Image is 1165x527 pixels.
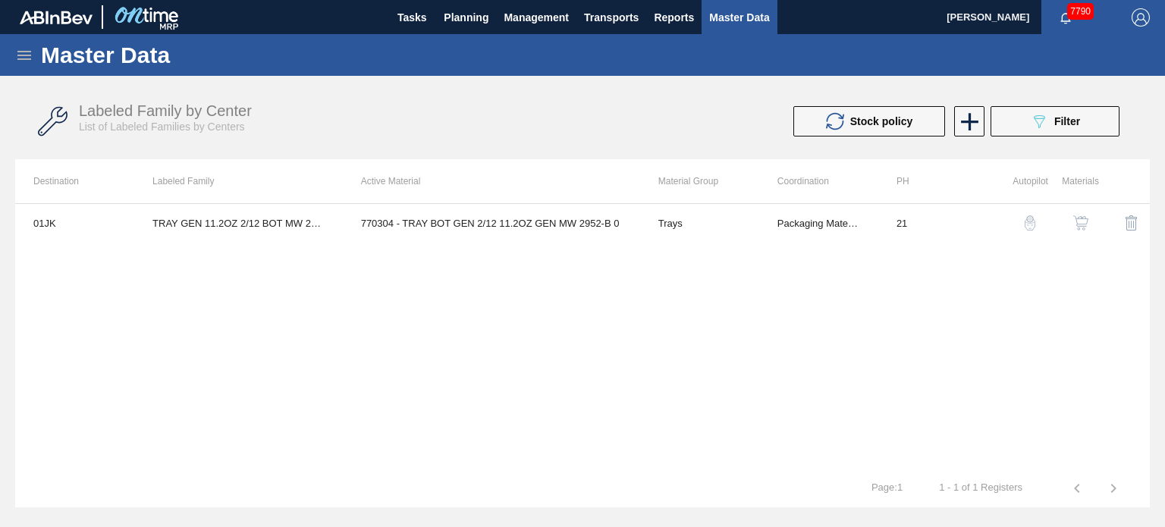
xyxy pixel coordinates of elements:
[15,204,134,242] td: 01JK
[1132,8,1150,27] img: Logout
[1012,205,1048,241] button: auto-pilot-icon
[997,159,1048,203] th: Autopilot
[853,469,921,494] td: Page : 1
[1113,205,1150,241] button: delete-icon
[1067,3,1094,20] span: 7790
[878,204,997,242] td: 21
[1107,205,1150,241] div: Delete Labeled Family X Center
[793,106,953,136] div: Update stock policy
[640,159,759,203] th: Material Group
[793,106,945,136] button: Stock policy
[709,8,769,27] span: Master Data
[1063,205,1099,241] button: shopping-cart-icon
[41,46,310,64] h1: Master Data
[1056,205,1099,241] div: View Materials
[20,11,93,24] img: TNhmsLtSVTkK8tSr43FrP2fwEKptu5GPRR3wAAAABJRU5ErkJggg==
[759,204,878,242] td: Packaging Materials
[343,204,640,242] td: 770304 - TRAY BOT GEN 2/12 11.2OZ GEN MW 2952-B 0
[850,115,912,127] span: Stock policy
[983,106,1127,136] div: Filter labeled family by center
[134,204,343,242] td: TRAY GEN 11.2OZ 2/12 BOT MW 2952-B
[1041,7,1090,28] button: Notifications
[878,159,997,203] th: PH
[79,121,245,133] span: List of Labeled Families by Centers
[759,159,878,203] th: Coordination
[134,159,343,203] th: Labeled Family
[1048,159,1099,203] th: Materials
[1054,115,1080,127] span: Filter
[1022,215,1038,231] img: auto-pilot-icon
[921,469,1041,494] td: 1 - 1 of 1 Registers
[640,204,759,242] td: Trays
[1073,215,1088,231] img: shopping-cart-icon
[654,8,694,27] span: Reports
[15,159,134,203] th: Destination
[395,8,429,27] span: Tasks
[444,8,488,27] span: Planning
[1005,205,1048,241] div: Autopilot Configuration
[79,102,252,119] span: Labeled Family by Center
[343,159,640,203] th: Active Material
[504,8,569,27] span: Management
[991,106,1119,136] button: Filter
[584,8,639,27] span: Transports
[1123,214,1141,232] img: delete-icon
[953,106,983,136] div: New labeled family by center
